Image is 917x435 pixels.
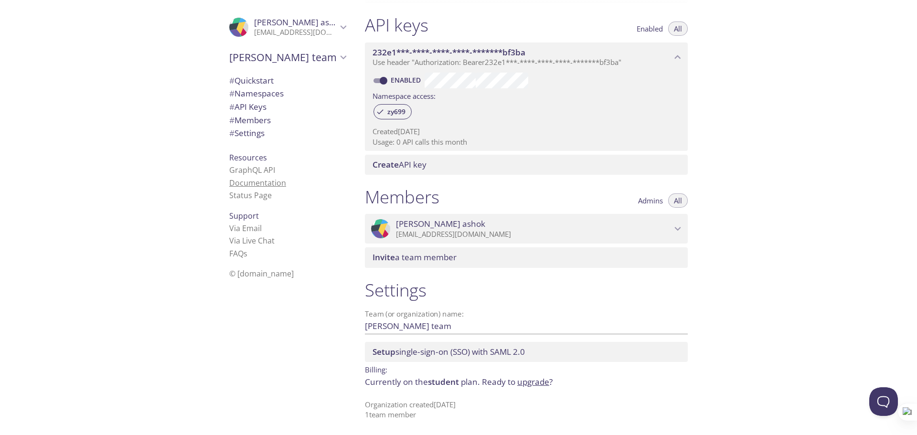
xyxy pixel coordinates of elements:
[428,376,459,387] span: student
[668,21,688,36] button: All
[229,178,286,188] a: Documentation
[373,159,399,170] span: Create
[373,137,680,147] p: Usage: 0 API calls this month
[373,252,457,263] span: a team member
[365,247,688,267] div: Invite a team member
[229,101,235,112] span: #
[222,87,353,100] div: Namespaces
[365,14,428,36] h1: API keys
[373,127,680,137] p: Created [DATE]
[365,362,688,376] p: Billing:
[229,127,265,138] span: Settings
[365,155,688,175] div: Create API Key
[229,211,259,221] span: Support
[229,235,275,246] a: Via Live Chat
[222,45,353,70] div: Mahajan's team
[631,21,669,36] button: Enabled
[222,100,353,114] div: API Keys
[869,387,898,416] iframe: Help Scout Beacon - Open
[365,214,688,244] div: Mahajan ashok
[373,252,395,263] span: Invite
[365,342,688,362] div: Setup SSO
[396,230,672,239] p: [EMAIL_ADDRESS][DOMAIN_NAME]
[517,376,549,387] a: upgrade
[254,17,343,28] span: [PERSON_NAME] ashok
[229,88,284,99] span: Namespaces
[229,223,262,233] a: Via Email
[365,400,688,420] p: Organization created [DATE] 1 team member
[365,279,688,301] h1: Settings
[229,115,271,126] span: Members
[222,127,353,140] div: Team Settings
[222,11,353,43] div: Mahajan ashok
[244,248,247,259] span: s
[373,104,412,119] div: zy699
[373,346,525,357] span: single-sign-on (SSO) with SAML 2.0
[365,186,439,208] h1: Members
[229,268,294,279] span: © [DOMAIN_NAME]
[229,152,267,163] span: Resources
[229,115,235,126] span: #
[229,88,235,99] span: #
[373,159,427,170] span: API key
[229,190,272,201] a: Status Page
[229,101,267,112] span: API Keys
[229,165,275,175] a: GraphQL API
[222,114,353,127] div: Members
[229,51,337,64] span: [PERSON_NAME] team
[632,193,669,208] button: Admins
[668,193,688,208] button: All
[389,75,425,85] a: Enabled
[229,127,235,138] span: #
[229,75,274,86] span: Quickstart
[365,376,688,388] p: Currently on the plan.
[396,219,485,229] span: [PERSON_NAME] ashok
[254,28,337,37] p: [EMAIL_ADDRESS][DOMAIN_NAME]
[222,74,353,87] div: Quickstart
[229,248,247,259] a: FAQ
[482,376,553,387] span: Ready to ?
[365,310,464,318] label: Team (or organization) name:
[229,75,235,86] span: #
[373,346,395,357] span: Setup
[373,88,436,102] label: Namespace access:
[382,107,411,116] span: zy699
